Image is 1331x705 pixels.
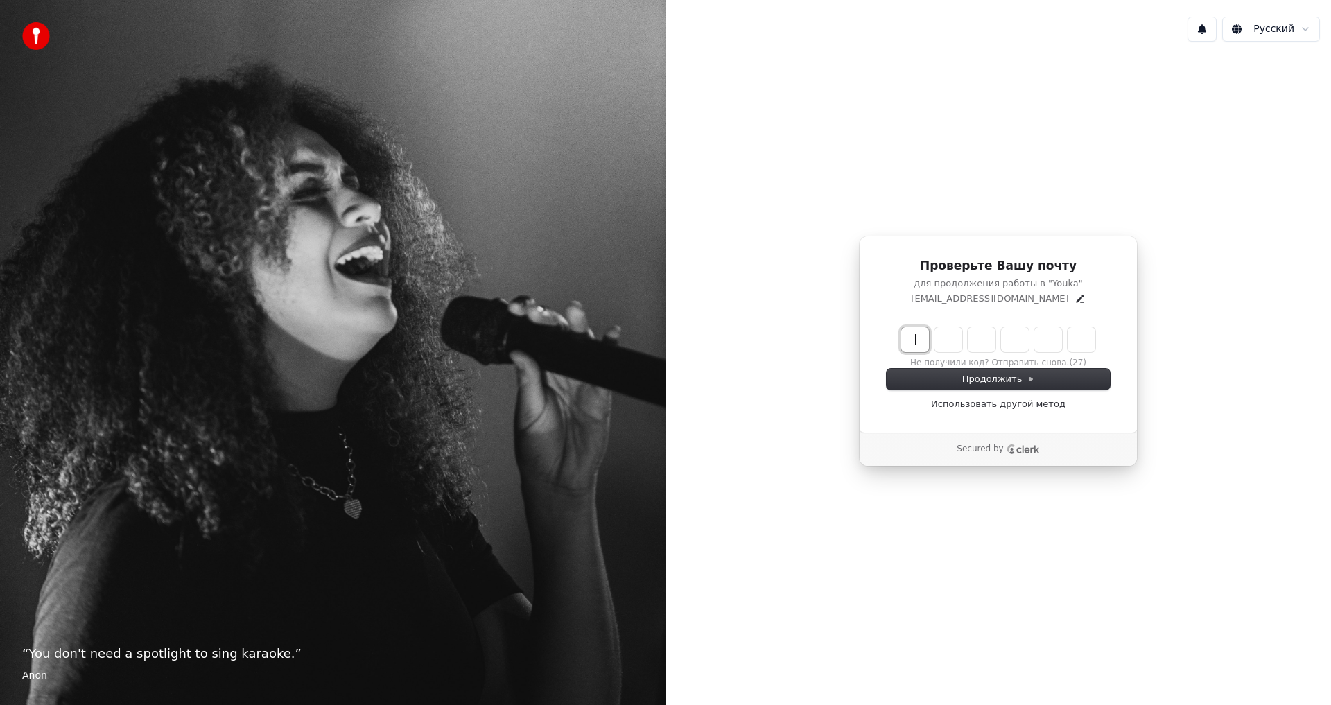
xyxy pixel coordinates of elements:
[887,369,1110,390] button: Продолжить
[1075,293,1086,304] button: Edit
[901,327,1123,352] input: Enter verification code
[887,258,1110,275] h1: Проверьте Вашу почту
[22,669,643,683] footer: Anon
[931,398,1065,410] a: Использовать другой метод
[1007,444,1040,454] a: Clerk logo
[911,293,1068,305] p: [EMAIL_ADDRESS][DOMAIN_NAME]
[887,277,1110,290] p: для продолжения работы в "Youka"
[22,22,50,50] img: youka
[957,444,1003,455] p: Secured by
[962,373,1035,385] span: Продолжить
[22,644,643,663] p: “ You don't need a spotlight to sing karaoke. ”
